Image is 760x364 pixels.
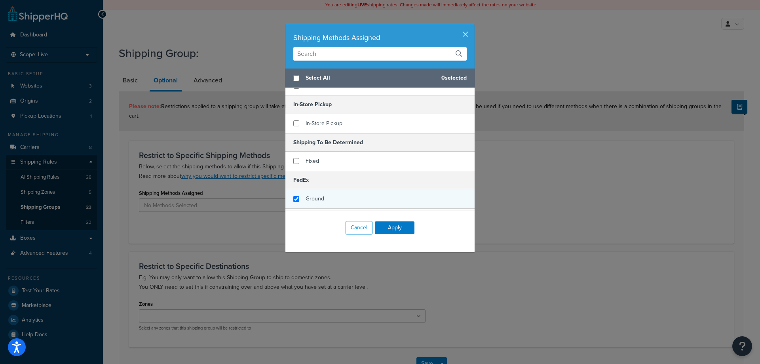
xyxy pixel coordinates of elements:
[285,69,475,88] div: 0 selected
[285,133,475,152] h5: Shipping To Be Determined
[306,119,342,128] span: In-Store Pickup
[293,47,467,61] input: Search
[293,32,467,43] div: Shipping Methods Assigned
[346,221,372,234] button: Cancel
[285,171,475,189] h5: FedEx
[285,95,475,114] h5: In-Store Pickup
[375,221,414,234] button: Apply
[306,72,435,84] span: Select All
[306,194,324,203] span: Ground
[306,157,319,165] span: Fixed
